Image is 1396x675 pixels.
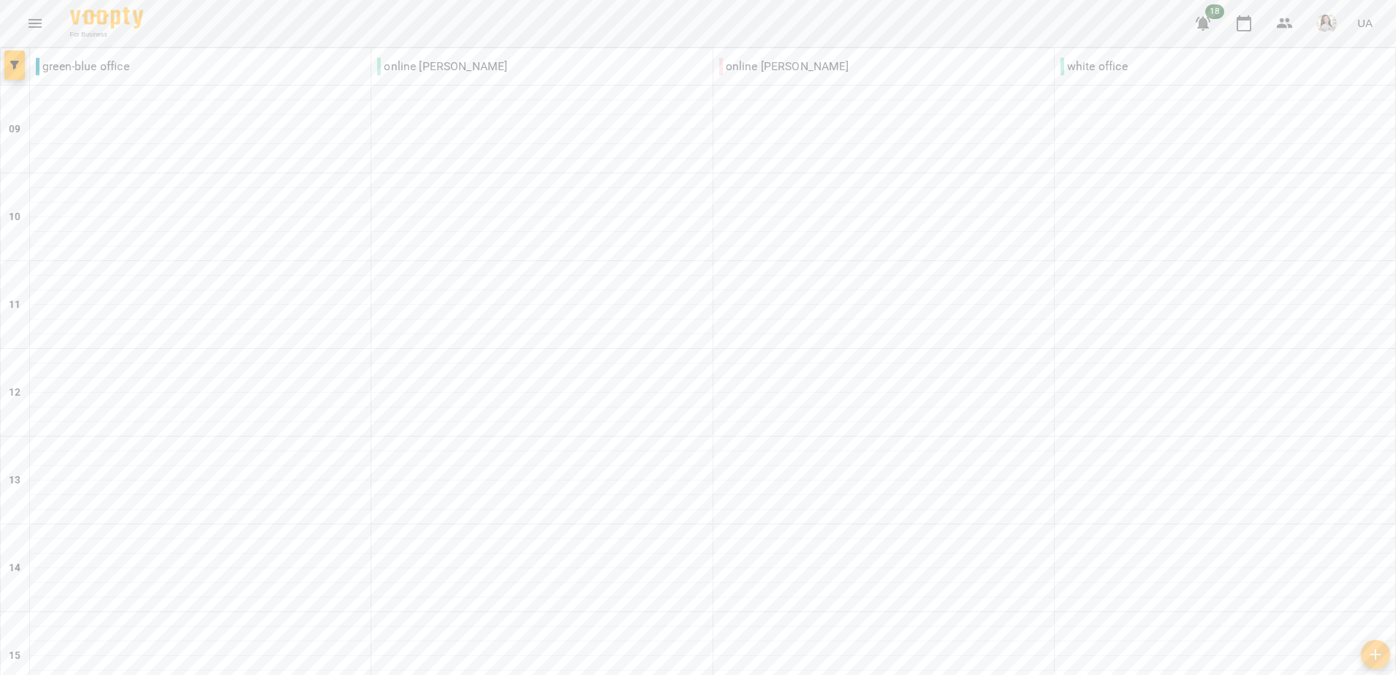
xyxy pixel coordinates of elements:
[1351,10,1378,37] button: UA
[1361,640,1390,669] button: Створити урок
[1061,58,1128,75] p: white office
[70,7,143,29] img: Voopty Logo
[1205,4,1224,19] span: 18
[36,58,129,75] p: green-blue office
[9,209,20,225] h6: 10
[1357,15,1373,31] span: UA
[9,297,20,313] h6: 11
[9,385,20,401] h6: 12
[1316,13,1337,34] img: a694e0b2dea0f9e3a16b402a4dbce13d.jpeg
[377,58,507,75] p: online [PERSON_NAME]
[18,6,53,41] button: Menu
[9,472,20,489] h6: 13
[9,121,20,137] h6: 09
[70,30,143,39] span: For Business
[9,560,20,576] h6: 14
[9,648,20,664] h6: 15
[719,58,849,75] p: online [PERSON_NAME]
